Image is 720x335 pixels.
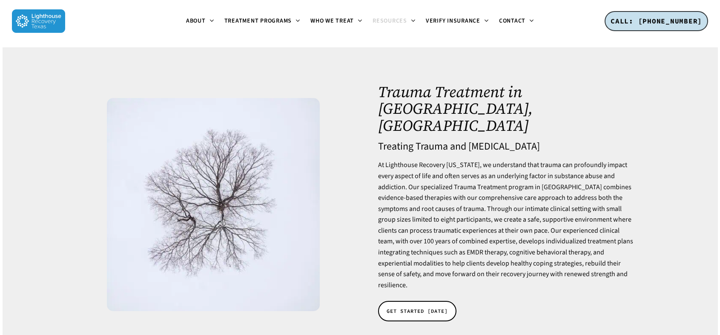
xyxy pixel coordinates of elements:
span: Who We Treat [310,17,354,25]
a: Contact [494,18,539,25]
span: Verify Insurance [426,17,480,25]
a: About [181,18,219,25]
span: GET STARTED [DATE] [387,307,448,315]
span: Resources [373,17,407,25]
h4: Treating Trauma and [MEDICAL_DATA] [378,141,636,152]
img: Lighthouse Recovery Texas [12,9,65,33]
a: GET STARTED [DATE] [378,301,456,321]
a: Resources [367,18,421,25]
a: Treatment Programs [219,18,306,25]
span: CALL: [PHONE_NUMBER] [611,17,702,25]
h1: Trauma Treatment in [GEOGRAPHIC_DATA], [GEOGRAPHIC_DATA] [378,84,636,134]
span: Contact [499,17,525,25]
img: aerial view over the lonely bare tree in the snowy field in winter time. [107,98,320,311]
span: Treatment Programs [224,17,292,25]
a: Verify Insurance [421,18,494,25]
p: At Lighthouse Recovery [US_STATE], we understand that trauma can profoundly impact every aspect o... [378,160,636,291]
a: CALL: [PHONE_NUMBER] [605,11,708,32]
a: Who We Treat [305,18,367,25]
span: About [186,17,206,25]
